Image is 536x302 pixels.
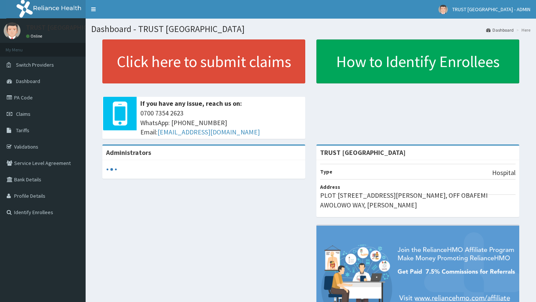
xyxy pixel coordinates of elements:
svg: audio-loading [106,164,117,175]
p: TRUST [GEOGRAPHIC_DATA] - ADMIN [26,24,133,31]
b: Address [320,184,340,190]
img: User Image [4,22,20,39]
span: Tariffs [16,127,29,134]
span: Switch Providers [16,61,54,68]
span: TRUST [GEOGRAPHIC_DATA] - ADMIN [452,6,530,13]
h1: Dashboard - TRUST [GEOGRAPHIC_DATA] [91,24,530,34]
a: Online [26,34,44,39]
a: Dashboard [486,27,514,33]
strong: TRUST [GEOGRAPHIC_DATA] [320,148,406,157]
b: Type [320,168,332,175]
a: Click here to submit claims [102,39,305,83]
b: If you have any issue, reach us on: [140,99,242,108]
a: How to Identify Enrollees [316,39,519,83]
li: Here [514,27,530,33]
img: User Image [438,5,448,14]
span: Claims [16,111,31,117]
b: Administrators [106,148,151,157]
span: 0700 7354 2623 WhatsApp: [PHONE_NUMBER] Email: [140,108,301,137]
a: [EMAIL_ADDRESS][DOMAIN_NAME] [157,128,260,136]
p: Hospital [492,168,516,178]
span: Dashboard [16,78,40,85]
p: PLOT [STREET_ADDRESS][PERSON_NAME], OFF OBAFEMI AWOLOWO WAY, [PERSON_NAME] [320,191,516,210]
